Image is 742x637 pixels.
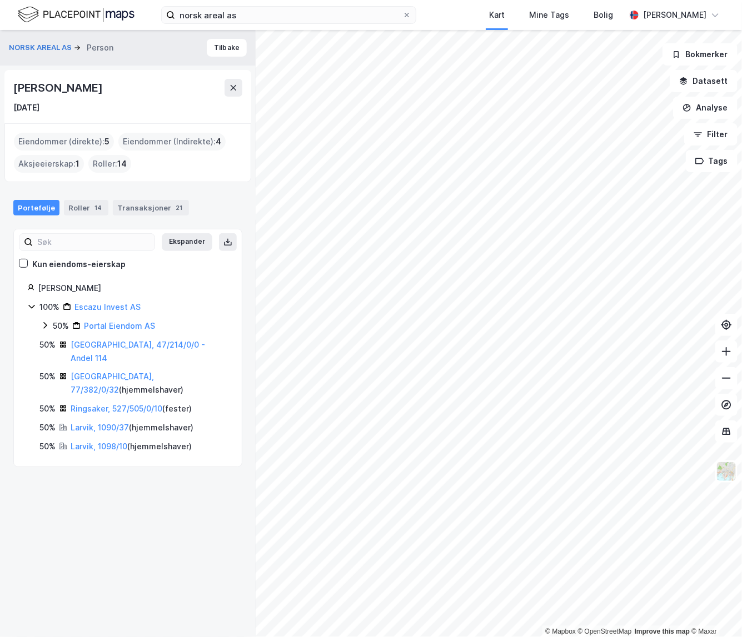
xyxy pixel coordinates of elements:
[71,440,192,453] div: ( hjemmelshaver )
[670,70,738,92] button: Datasett
[175,7,402,23] input: Søk på adresse, matrikkel, gårdeiere, leietakere eller personer
[13,200,59,215] div: Portefølje
[13,101,39,114] div: [DATE]
[18,5,135,24] img: logo.f888ab2527a4732fd821a326f86c7f29.svg
[39,402,56,415] div: 50%
[104,135,109,148] span: 5
[9,42,74,53] button: NORSK AREAL AS
[684,123,738,146] button: Filter
[673,97,738,119] button: Analyse
[635,628,690,635] a: Improve this map
[64,200,108,215] div: Roller
[39,440,56,453] div: 50%
[113,200,189,215] div: Transaksjoner
[39,421,56,434] div: 50%
[39,370,56,383] div: 50%
[84,321,155,330] a: Portal Eiendom AS
[489,8,505,22] div: Kart
[32,258,126,271] div: Kun eiendoms-eierskap
[71,372,154,394] a: [GEOGRAPHIC_DATA], 77/382/0/32
[118,133,226,151] div: Eiendommer (Indirekte) :
[71,421,193,434] div: ( hjemmelshaver )
[162,233,212,251] button: Ekspander
[663,43,738,66] button: Bokmerker
[92,202,104,213] div: 14
[716,461,737,482] img: Z
[643,8,706,22] div: [PERSON_NAME]
[71,442,127,451] a: Larvik, 1098/10
[71,423,129,432] a: Larvik, 1090/37
[686,584,742,637] iframe: Chat Widget
[117,157,127,170] span: 14
[74,302,141,312] a: Escazu Invest AS
[76,157,79,170] span: 1
[87,41,113,54] div: Person
[71,404,162,413] a: Ringsaker, 527/505/0/10
[71,370,228,397] div: ( hjemmelshaver )
[33,234,155,250] input: Søk
[39,300,59,314] div: 100%
[13,79,104,97] div: [PERSON_NAME]
[14,133,114,151] div: Eiendommer (direkte) :
[71,340,205,363] a: [GEOGRAPHIC_DATA], 47/214/0/0 - Andel 114
[53,319,69,333] div: 50%
[38,282,228,295] div: [PERSON_NAME]
[545,628,576,635] a: Mapbox
[173,202,185,213] div: 21
[216,135,221,148] span: 4
[88,155,131,173] div: Roller :
[14,155,84,173] div: Aksjeeierskap :
[207,39,247,57] button: Tilbake
[71,402,192,415] div: ( fester )
[578,628,632,635] a: OpenStreetMap
[529,8,569,22] div: Mine Tags
[594,8,613,22] div: Bolig
[686,150,738,172] button: Tags
[39,338,56,352] div: 50%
